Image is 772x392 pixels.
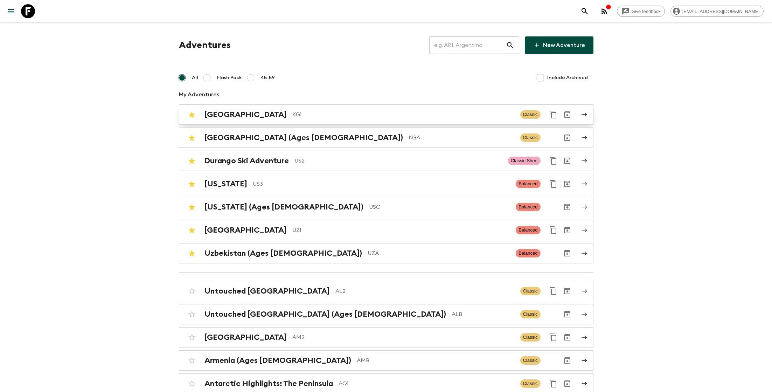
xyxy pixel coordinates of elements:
h2: [GEOGRAPHIC_DATA] [204,333,287,342]
button: Duplicate for 45-59 [546,154,560,168]
p: US3 [253,180,510,188]
a: Uzbekistan (Ages [DEMOGRAPHIC_DATA])UZABalancedArchive [179,243,593,263]
span: Give feedback [628,9,665,14]
span: Classic [520,333,541,342]
input: e.g. AR1, Argentina [429,35,506,55]
a: [GEOGRAPHIC_DATA]UZ1BalancedDuplicate for 45-59Archive [179,220,593,240]
span: 45-59 [260,74,275,81]
span: Balanced [516,249,540,257]
h2: Untouched [GEOGRAPHIC_DATA] (Ages [DEMOGRAPHIC_DATA]) [204,310,446,319]
button: Archive [560,200,574,214]
span: Classic [520,310,541,318]
span: Include Archived [547,74,588,81]
p: UZ1 [292,226,510,234]
span: Balanced [516,180,540,188]
p: ALB [452,310,515,318]
span: Classic [520,133,541,142]
button: Duplicate for 45-59 [546,330,560,344]
button: Archive [560,353,574,367]
a: [GEOGRAPHIC_DATA]KG1ClassicDuplicate for 45-59Archive [179,104,593,125]
a: [GEOGRAPHIC_DATA]AM2ClassicDuplicate for 45-59Archive [179,327,593,348]
button: Duplicate for 45-59 [546,284,560,298]
h2: [GEOGRAPHIC_DATA] (Ages [DEMOGRAPHIC_DATA]) [204,133,403,142]
span: Classic [520,379,541,388]
button: Archive [560,223,574,237]
p: My Adventures [179,90,593,99]
span: [EMAIL_ADDRESS][DOMAIN_NAME] [679,9,763,14]
h1: Adventures [179,38,231,52]
p: US2 [294,157,502,165]
a: [US_STATE] (Ages [DEMOGRAPHIC_DATA])USCBalancedArchive [179,197,593,217]
h2: [GEOGRAPHIC_DATA] [204,226,287,235]
button: Duplicate for 45-59 [546,377,560,391]
p: UZA [368,249,510,257]
h2: Antarctic Highlights: The Peninsula [204,379,333,388]
a: Give feedback [617,6,665,17]
a: [GEOGRAPHIC_DATA] (Ages [DEMOGRAPHIC_DATA])KGAClassicArchive [179,128,593,148]
a: [US_STATE]US3BalancedDuplicate for 45-59Archive [179,174,593,194]
button: Archive [560,284,574,298]
button: Duplicate for 45-59 [546,177,560,191]
button: Archive [560,377,574,391]
h2: [GEOGRAPHIC_DATA] [204,110,287,119]
button: Archive [560,307,574,321]
div: [EMAIL_ADDRESS][DOMAIN_NAME] [670,6,764,17]
p: KG1 [292,110,515,119]
span: Classic [520,356,541,365]
p: AMB [357,356,515,365]
button: Archive [560,154,574,168]
h2: Uzbekistan (Ages [DEMOGRAPHIC_DATA]) [204,249,362,258]
h2: Durango Ski Adventure [204,156,289,165]
span: Balanced [516,203,540,211]
button: Duplicate for 45-59 [546,223,560,237]
a: Durango Ski AdventureUS2Classic ShortDuplicate for 45-59Archive [179,151,593,171]
h2: [US_STATE] (Ages [DEMOGRAPHIC_DATA]) [204,202,363,212]
p: KGA [409,133,515,142]
h2: [US_STATE] [204,179,247,188]
span: Classic [520,287,541,295]
p: AL2 [335,287,515,295]
button: Archive [560,330,574,344]
button: Archive [560,246,574,260]
p: AQ1 [339,379,515,388]
button: search adventures [578,4,592,18]
button: menu [4,4,18,18]
button: Archive [560,131,574,145]
span: Classic [520,110,541,119]
p: USC [369,203,510,211]
a: Untouched [GEOGRAPHIC_DATA] (Ages [DEMOGRAPHIC_DATA])ALBClassicArchive [179,304,593,324]
button: Archive [560,177,574,191]
span: Flash Pack [217,74,242,81]
h2: Armenia (Ages [DEMOGRAPHIC_DATA]) [204,356,351,365]
h2: Untouched [GEOGRAPHIC_DATA] [204,287,330,296]
a: Untouched [GEOGRAPHIC_DATA]AL2ClassicDuplicate for 45-59Archive [179,281,593,301]
a: Armenia (Ages [DEMOGRAPHIC_DATA])AMBClassicArchive [179,350,593,371]
p: AM2 [292,333,515,342]
span: Balanced [516,226,540,234]
button: Archive [560,108,574,122]
a: New Adventure [525,36,593,54]
span: Classic Short [508,157,541,165]
button: Duplicate for 45-59 [546,108,560,122]
span: All [192,74,198,81]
